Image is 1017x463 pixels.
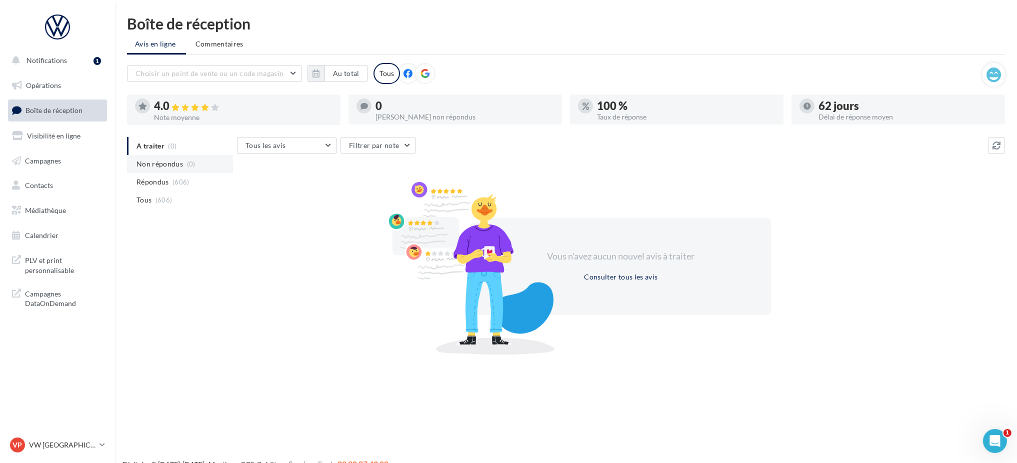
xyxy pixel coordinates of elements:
[245,141,286,149] span: Tous les avis
[127,16,1005,31] div: Boîte de réception
[25,253,103,275] span: PLV et print personnalisable
[172,178,189,186] span: (606)
[6,75,109,96] a: Opérations
[25,156,61,164] span: Campagnes
[375,100,554,111] div: 0
[597,113,775,120] div: Taux de réponse
[154,100,332,112] div: 4.0
[29,440,95,450] p: VW [GEOGRAPHIC_DATA] 20
[26,81,61,89] span: Opérations
[324,65,368,82] button: Au total
[25,181,53,189] span: Contacts
[6,125,109,146] a: Visibilité en ligne
[1003,429,1011,437] span: 1
[6,200,109,221] a: Médiathèque
[26,56,67,64] span: Notifications
[135,69,283,77] span: Choisir un point de vente ou un code magasin
[195,39,243,49] span: Commentaires
[818,113,997,120] div: Délai de réponse moyen
[307,65,368,82] button: Au total
[340,137,416,154] button: Filtrer par note
[6,249,109,279] a: PLV et print personnalisable
[136,195,151,205] span: Tous
[127,65,302,82] button: Choisir un point de vente ou un code magasin
[6,175,109,196] a: Contacts
[93,57,101,65] div: 1
[6,225,109,246] a: Calendrier
[597,100,775,111] div: 100 %
[983,429,1007,453] iframe: Intercom live chat
[6,99,109,121] a: Boîte de réception
[154,114,332,121] div: Note moyenne
[25,231,58,239] span: Calendrier
[8,435,107,454] a: VP VW [GEOGRAPHIC_DATA] 20
[136,177,169,187] span: Répondus
[375,113,554,120] div: [PERSON_NAME] non répondus
[187,160,195,168] span: (0)
[580,271,661,283] button: Consulter tous les avis
[25,106,82,114] span: Boîte de réception
[373,63,400,84] div: Tous
[155,196,172,204] span: (606)
[25,287,103,308] span: Campagnes DataOnDemand
[6,283,109,312] a: Campagnes DataOnDemand
[818,100,997,111] div: 62 jours
[136,159,183,169] span: Non répondus
[535,250,707,263] div: Vous n'avez aucun nouvel avis à traiter
[13,440,22,450] span: VP
[25,206,66,214] span: Médiathèque
[6,50,105,71] button: Notifications 1
[27,131,80,140] span: Visibilité en ligne
[237,137,337,154] button: Tous les avis
[6,150,109,171] a: Campagnes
